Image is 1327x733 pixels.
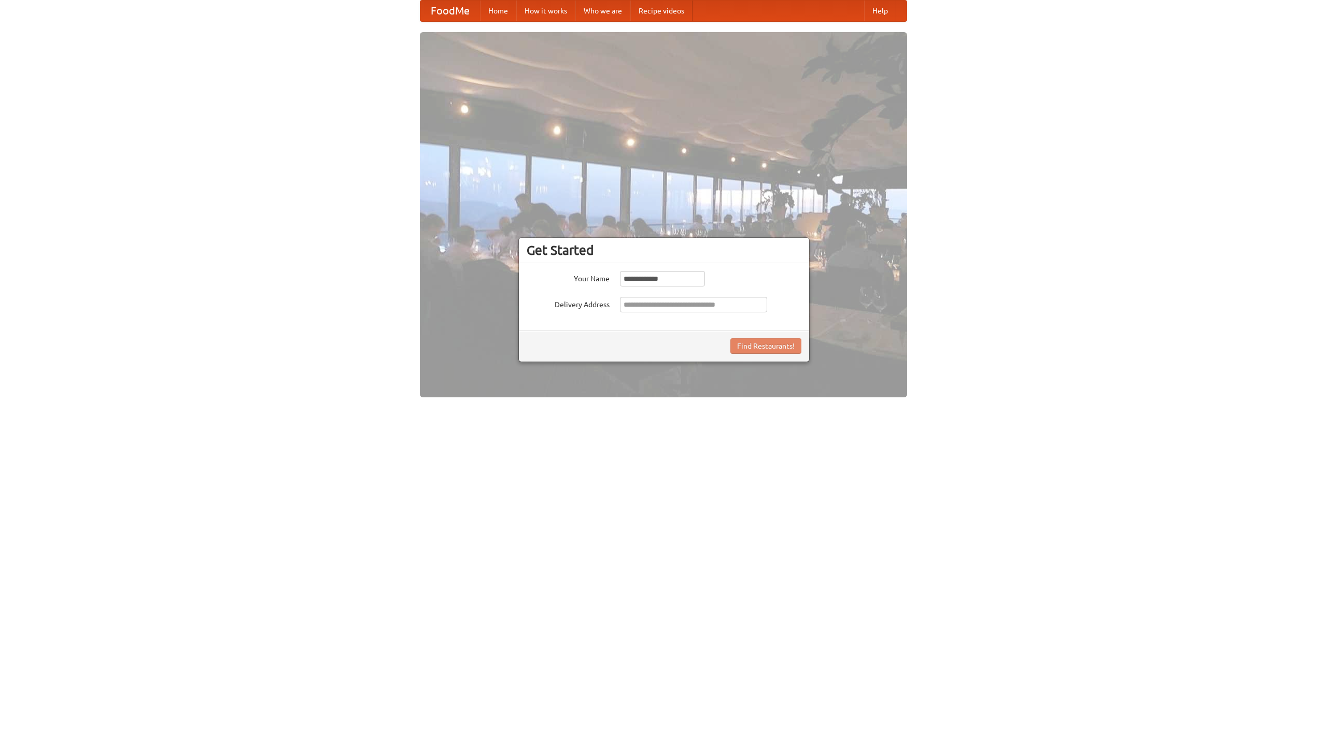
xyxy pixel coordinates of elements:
a: Recipe videos [630,1,693,21]
a: How it works [516,1,575,21]
label: Your Name [527,271,610,284]
a: FoodMe [420,1,480,21]
h3: Get Started [527,242,801,258]
label: Delivery Address [527,297,610,310]
a: Who we are [575,1,630,21]
a: Help [864,1,896,21]
a: Home [480,1,516,21]
button: Find Restaurants! [730,338,801,354]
